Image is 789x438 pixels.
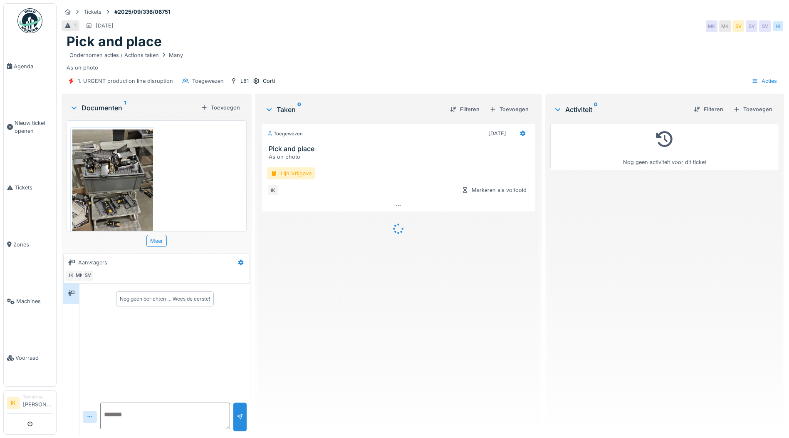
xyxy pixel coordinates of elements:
[556,127,774,166] div: Nog geen activiteit voor dit ticket
[458,184,530,196] div: Markeren als voltooid
[65,270,77,281] div: IK
[15,184,53,192] span: Tickets
[719,20,731,32] div: MK
[96,22,114,30] div: [DATE]
[594,105,598,114] sup: 0
[16,297,53,305] span: Machines
[7,394,53,414] a: IK Technicus[PERSON_NAME]
[23,394,53,400] div: Technicus
[7,397,20,409] li: IK
[267,184,279,196] div: IK
[746,20,757,32] div: SV
[554,105,687,114] div: Activiteit
[14,62,53,70] span: Agenda
[111,8,174,16] strong: #2025/09/336/06751
[82,270,94,281] div: SV
[297,105,301,114] sup: 0
[265,105,443,114] div: Taken
[78,77,173,85] div: 1. URGENT production line disruption
[4,95,56,159] a: Nieuw ticket openen
[70,103,198,113] div: Documenten
[192,77,224,85] div: Toegewezen
[706,20,717,32] div: MK
[269,153,532,161] div: As on photo
[447,104,483,115] div: Filteren
[124,103,126,113] sup: 1
[267,130,303,137] div: Toegewezen
[4,273,56,330] a: Machines
[15,119,53,135] span: Nieuw ticket openen
[240,77,249,85] div: L81
[17,8,42,33] img: Badge_color-CXgf-gQk.svg
[146,235,167,247] div: Meer
[84,8,101,16] div: Tickets
[690,104,727,115] div: Filteren
[4,330,56,386] a: Voorraad
[69,51,183,59] div: Ondernomen acties / Actions taken Many
[23,394,53,412] li: [PERSON_NAME]
[15,354,53,362] span: Voorraad
[13,241,53,249] span: Zones
[267,167,315,179] div: Lijn Vrijgave
[198,102,243,113] div: Toevoegen
[269,145,532,153] h3: Pick and place
[74,22,77,30] div: 1
[4,216,56,273] a: Zones
[4,38,56,95] a: Agenda
[4,159,56,216] a: Tickets
[263,77,275,85] div: Corti
[67,34,162,50] h1: Pick and place
[120,295,210,303] div: Nog geen berichten … Wees de eerste!
[488,129,506,137] div: [DATE]
[730,104,776,115] div: Toevoegen
[772,20,784,32] div: IK
[486,104,532,115] div: Toevoegen
[74,270,85,281] div: MK
[72,129,153,237] img: iukba5i128tx8vdbav93gi5j4ajl
[748,75,781,87] div: Acties
[67,50,779,72] div: As on photo
[78,259,107,266] div: Aanvragers
[732,20,744,32] div: SV
[759,20,771,32] div: SV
